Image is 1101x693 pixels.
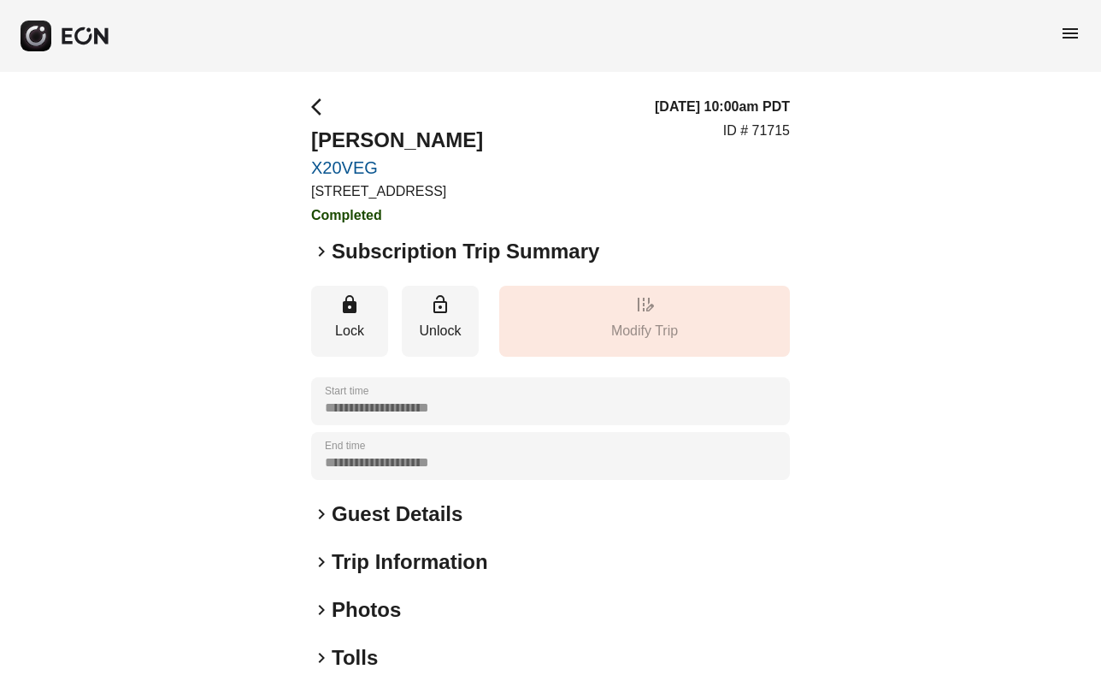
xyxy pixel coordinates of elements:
[332,238,599,265] h2: Subscription Trip Summary
[311,552,332,572] span: keyboard_arrow_right
[332,500,462,528] h2: Guest Details
[311,286,388,357] button: Lock
[311,205,483,226] h3: Completed
[332,548,488,576] h2: Trip Information
[311,97,332,117] span: arrow_back_ios
[430,294,450,315] span: lock_open
[332,596,401,624] h2: Photos
[311,648,332,668] span: keyboard_arrow_right
[1060,23,1080,44] span: menu
[723,121,790,141] p: ID # 71715
[311,157,483,178] a: X20VEG
[320,321,380,341] p: Lock
[311,181,483,202] p: [STREET_ADDRESS]
[311,241,332,262] span: keyboard_arrow_right
[402,286,479,357] button: Unlock
[339,294,360,315] span: lock
[410,321,470,341] p: Unlock
[311,504,332,524] span: keyboard_arrow_right
[332,644,378,672] h2: Tolls
[311,600,332,620] span: keyboard_arrow_right
[655,97,790,117] h3: [DATE] 10:00am PDT
[311,127,483,154] h2: [PERSON_NAME]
